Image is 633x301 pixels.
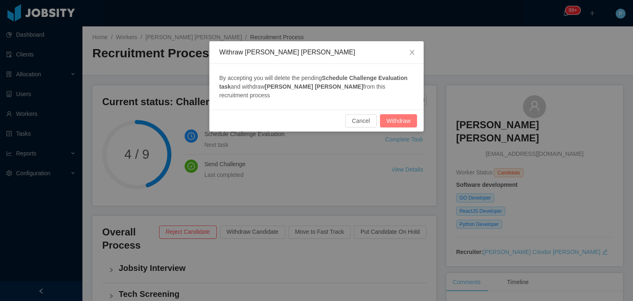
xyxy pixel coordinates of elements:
[219,48,414,57] div: Withraw [PERSON_NAME] [PERSON_NAME]
[345,114,377,127] button: Cancel
[401,41,424,64] button: Close
[409,49,415,56] i: icon: close
[219,75,322,81] span: By accepting you will delete the pending
[265,83,363,90] strong: [PERSON_NAME] [PERSON_NAME]
[380,114,417,127] button: Withdraw
[231,83,265,90] span: and withdraw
